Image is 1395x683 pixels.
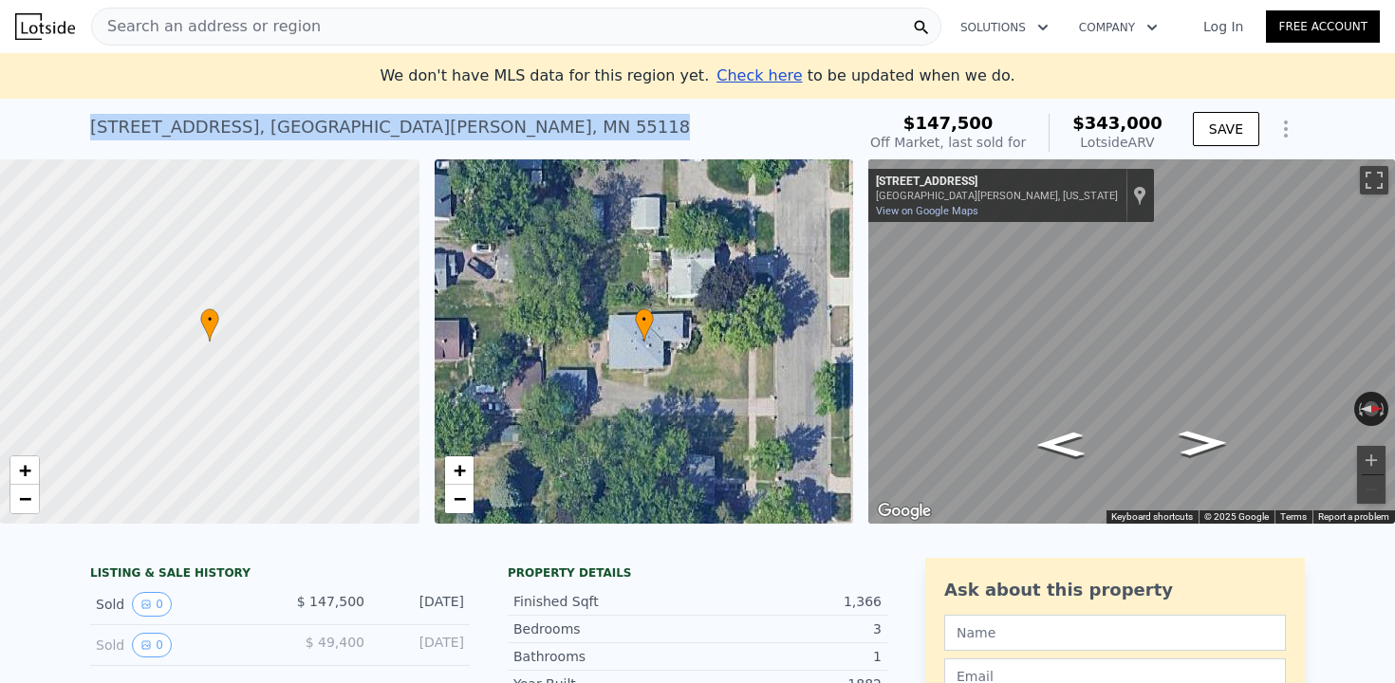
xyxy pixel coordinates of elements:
[1204,511,1269,522] span: © 2025 Google
[10,456,39,485] a: Zoom in
[1111,510,1193,524] button: Keyboard shortcuts
[944,615,1286,651] input: Name
[380,592,464,617] div: [DATE]
[1379,392,1389,426] button: Rotate clockwise
[90,565,470,584] div: LISTING & SALE HISTORY
[90,114,690,140] div: [STREET_ADDRESS] , [GEOGRAPHIC_DATA][PERSON_NAME] , MN 55118
[635,308,654,341] div: •
[453,458,465,482] span: +
[1280,511,1307,522] a: Terms (opens in new tab)
[513,647,697,666] div: Bathrooms
[873,499,936,524] a: Open this area in Google Maps (opens a new window)
[1318,511,1389,522] a: Report a problem
[868,159,1395,524] div: Street View
[876,190,1118,202] div: [GEOGRAPHIC_DATA][PERSON_NAME], [US_STATE]
[445,485,474,513] a: Zoom out
[513,592,697,611] div: Finished Sqft
[132,592,172,617] button: View historical data
[635,311,654,328] span: •
[1357,446,1386,474] button: Zoom in
[1064,10,1173,45] button: Company
[10,485,39,513] a: Zoom out
[380,65,1014,87] div: We don't have MLS data for this region yet.
[1181,17,1266,36] a: Log In
[306,635,364,650] span: $ 49,400
[453,487,465,510] span: −
[200,308,219,341] div: •
[876,175,1118,190] div: [STREET_ADDRESS]
[868,159,1395,524] div: Map
[1360,166,1388,194] button: Toggle fullscreen view
[1072,113,1162,133] span: $343,000
[1357,475,1386,504] button: Zoom out
[15,13,75,40] img: Lotside
[870,133,1026,152] div: Off Market, last sold for
[1133,185,1146,206] a: Show location on map
[380,633,464,657] div: [DATE]
[297,594,364,609] span: $ 147,500
[716,65,1014,87] div: to be updated when we do.
[445,456,474,485] a: Zoom in
[1354,401,1388,416] button: Reset the view
[1072,133,1162,152] div: Lotside ARV
[96,633,265,657] div: Sold
[508,565,887,581] div: Property details
[873,499,936,524] img: Google
[1159,425,1248,462] path: Go North, Bellows St
[1354,392,1365,426] button: Rotate counterclockwise
[132,633,172,657] button: View historical data
[903,113,994,133] span: $147,500
[876,205,978,217] a: View on Google Maps
[944,577,1286,603] div: Ask about this property
[200,311,219,328] span: •
[1267,110,1305,148] button: Show Options
[19,458,31,482] span: +
[1266,10,1380,43] a: Free Account
[697,647,882,666] div: 1
[96,592,265,617] div: Sold
[513,619,697,638] div: Bedrooms
[945,10,1064,45] button: Solutions
[716,66,802,84] span: Check here
[697,619,882,638] div: 3
[92,15,321,38] span: Search an address or region
[1193,112,1259,146] button: SAVE
[1016,426,1106,463] path: Go South, Bellows St
[19,487,31,510] span: −
[697,592,882,611] div: 1,366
